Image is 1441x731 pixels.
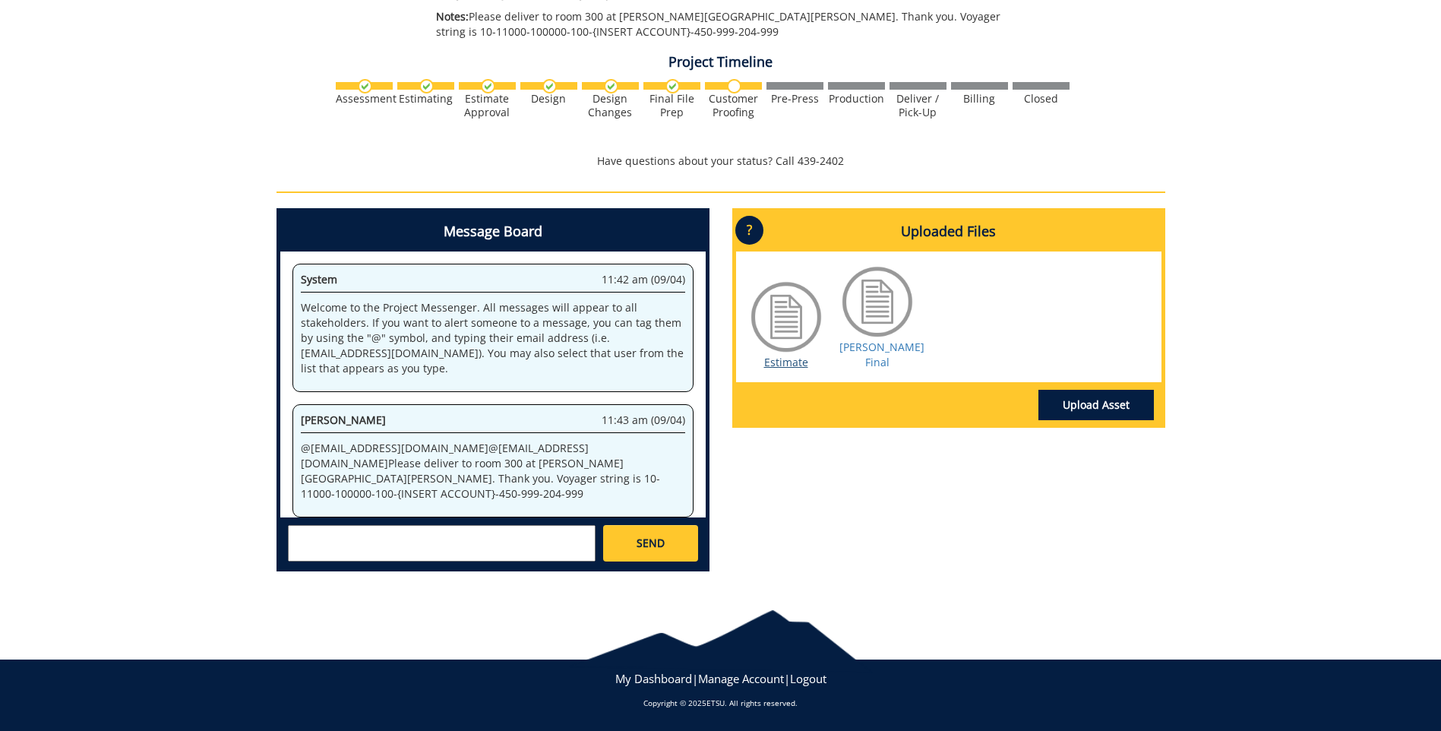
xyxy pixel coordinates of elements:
[301,413,386,427] span: [PERSON_NAME]
[615,671,692,686] a: My Dashboard
[706,698,725,708] a: ETSU
[602,272,685,287] span: 11:42 am (09/04)
[790,671,826,686] a: Logout
[397,92,454,106] div: Estimating
[288,525,596,562] textarea: messageToSend
[301,272,337,286] span: System
[698,671,784,686] a: Manage Account
[604,79,618,93] img: checkmark
[542,79,557,93] img: checkmark
[643,92,700,119] div: Final File Prep
[727,79,741,93] img: no
[459,92,516,119] div: Estimate Approval
[277,153,1165,169] p: Have questions about your status? Call 439-2402
[705,92,762,119] div: Customer Proofing
[766,92,823,106] div: Pre-Press
[582,92,639,119] div: Design Changes
[301,300,685,376] p: Welcome to the Project Messenger. All messages will appear to all stakeholders. If you want to al...
[358,79,372,93] img: checkmark
[839,340,924,369] a: [PERSON_NAME] Final
[764,355,808,369] a: Estimate
[336,92,393,106] div: Assessment
[277,55,1165,70] h4: Project Timeline
[1013,92,1070,106] div: Closed
[520,92,577,106] div: Design
[481,79,495,93] img: checkmark
[637,536,665,551] span: SEND
[951,92,1008,106] div: Billing
[735,216,763,245] p: ?
[602,413,685,428] span: 11:43 am (09/04)
[603,525,697,562] a: SEND
[280,212,706,252] h4: Message Board
[301,441,685,502] p: @ [EMAIL_ADDRESS][DOMAIN_NAME] @ [EMAIL_ADDRESS][DOMAIN_NAME] Please deliver to room 300 at [PERS...
[436,9,469,24] span: Notes:
[828,92,885,106] div: Production
[890,92,946,119] div: Deliver / Pick-Up
[665,79,680,93] img: checkmark
[1038,390,1154,420] a: Upload Asset
[736,212,1161,252] h4: Uploaded Files
[436,9,1031,40] p: Please deliver to room 300 at [PERSON_NAME][GEOGRAPHIC_DATA][PERSON_NAME]. Thank you. Voyager str...
[419,79,434,93] img: checkmark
